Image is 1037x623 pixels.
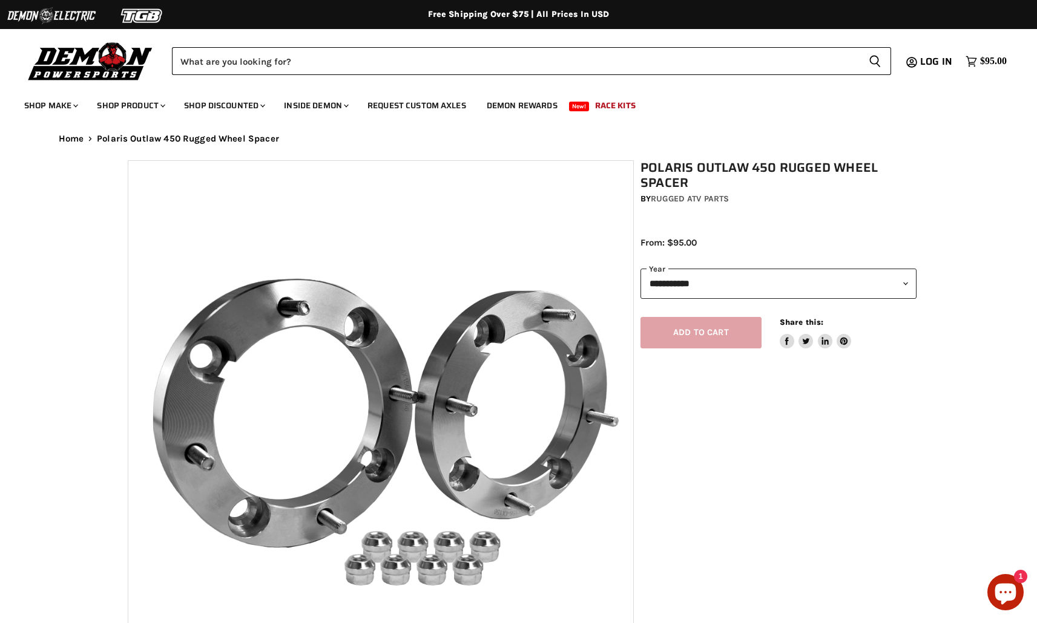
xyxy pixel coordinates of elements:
span: New! [569,102,590,111]
a: Shop Product [88,93,173,118]
a: Inside Demon [275,93,356,118]
a: Shop Make [15,93,85,118]
form: Product [172,47,891,75]
a: Race Kits [586,93,645,118]
span: Log in [920,54,952,69]
span: Polaris Outlaw 450 Rugged Wheel Spacer [97,134,279,144]
span: Share this: [780,318,823,327]
a: Shop Discounted [175,93,272,118]
div: Free Shipping Over $75 | All Prices In USD [35,9,1003,20]
select: year [640,269,917,298]
input: Search [172,47,859,75]
span: $95.00 [980,56,1007,67]
h1: Polaris Outlaw 450 Rugged Wheel Spacer [640,160,917,191]
img: TGB Logo 2 [97,4,188,27]
span: From: $95.00 [640,237,697,248]
a: Home [59,134,84,144]
inbox-online-store-chat: Shopify online store chat [984,574,1027,613]
a: Rugged ATV Parts [651,194,729,204]
img: Demon Electric Logo 2 [6,4,97,27]
img: Demon Powersports [24,39,157,82]
a: Demon Rewards [478,93,567,118]
button: Search [859,47,891,75]
aside: Share this: [780,317,852,349]
ul: Main menu [15,88,1004,118]
div: by [640,192,917,206]
a: Log in [915,56,960,67]
a: Request Custom Axles [358,93,475,118]
nav: Breadcrumbs [35,134,1003,144]
a: $95.00 [960,53,1013,70]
